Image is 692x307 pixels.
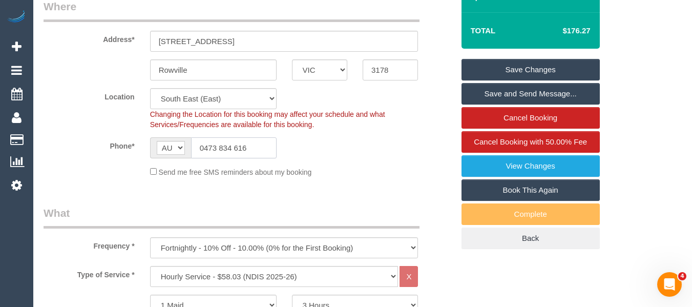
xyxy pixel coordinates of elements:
[150,110,385,129] span: Changing the Location for this booking may affect your schedule and what Services/Frequencies are...
[462,83,600,105] a: Save and Send Message...
[474,137,587,146] span: Cancel Booking with 50.00% Fee
[150,59,277,80] input: Suburb*
[191,137,277,158] input: Phone*
[6,10,27,25] img: Automaid Logo
[36,88,142,102] label: Location
[159,168,312,176] span: Send me free SMS reminders about my booking
[462,228,600,249] a: Back
[462,107,600,129] a: Cancel Booking
[462,155,600,177] a: View Changes
[532,27,590,35] h4: $176.27
[36,31,142,45] label: Address*
[36,137,142,151] label: Phone*
[44,206,420,229] legend: What
[462,131,600,153] a: Cancel Booking with 50.00% Fee
[363,59,418,80] input: Post Code*
[678,272,686,280] span: 4
[36,266,142,280] label: Type of Service *
[657,272,682,297] iframe: Intercom live chat
[462,179,600,201] a: Book This Again
[471,26,496,35] strong: Total
[36,237,142,251] label: Frequency *
[462,59,600,80] a: Save Changes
